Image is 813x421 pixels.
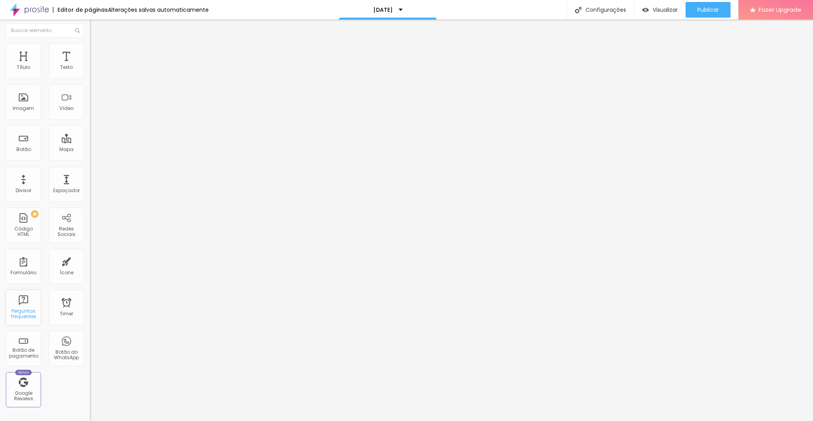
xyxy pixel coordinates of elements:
[13,106,34,111] div: Imagem
[8,308,39,320] div: Perguntas frequentes
[51,349,82,361] div: Botão do WhatsApp
[8,347,39,359] div: Botão de pagamento
[11,270,36,275] div: Formulário
[759,6,801,13] span: Fazer Upgrade
[59,106,73,111] div: Vídeo
[60,311,73,317] div: Timer
[60,270,73,275] div: Ícone
[6,23,84,38] input: Buscar elemento
[8,226,39,237] div: Código HTML
[373,7,393,13] p: [DATE]
[51,226,82,237] div: Redes Sociais
[53,7,108,13] div: Editor de páginas
[16,147,31,152] div: Botão
[90,20,813,421] iframe: Editor
[634,2,686,18] button: Visualizar
[75,28,80,33] img: Icone
[108,7,209,13] div: Alterações salvas automaticamente
[16,188,31,193] div: Divisor
[8,390,39,402] div: Google Reviews
[686,2,731,18] button: Publicar
[642,7,649,13] img: view-1.svg
[60,65,73,70] div: Texto
[653,7,678,13] span: Visualizar
[53,188,80,193] div: Espaçador
[17,65,30,70] div: Título
[575,7,582,13] img: Icone
[15,370,32,375] div: Novo
[59,147,73,152] div: Mapa
[697,7,719,13] span: Publicar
